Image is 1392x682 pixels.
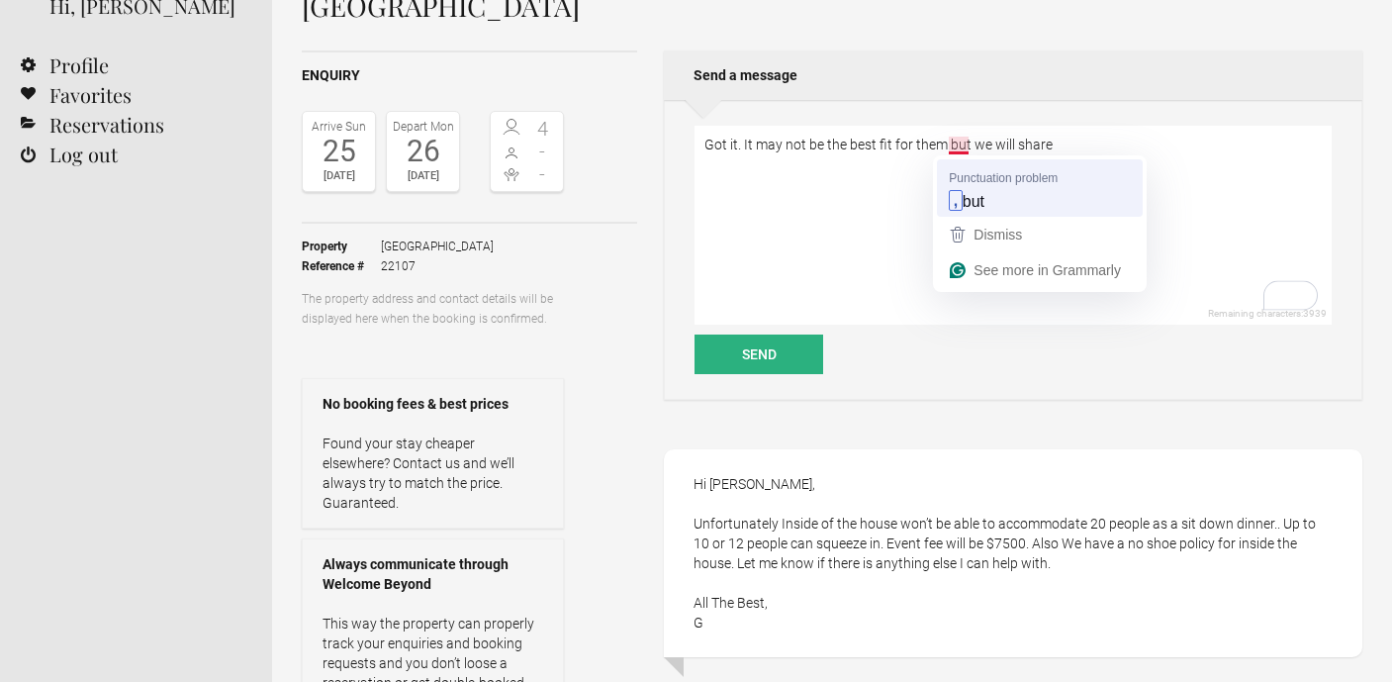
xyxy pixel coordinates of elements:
div: 25 [308,137,370,166]
strong: Property [302,237,381,256]
span: - [527,142,559,161]
span: - [527,164,559,184]
button: Send [695,335,823,374]
textarea: To enrich screen reader interactions, please activate Accessibility in Grammarly extension settings [695,126,1332,325]
div: 26 [392,137,454,166]
div: [DATE] [392,166,454,186]
div: Arrive Sun [308,117,370,137]
strong: Reference # [302,256,381,276]
h2: Enquiry [302,65,637,86]
h2: Send a message [664,50,1362,100]
strong: Always communicate through Welcome Beyond [323,554,543,594]
p: Found your stay cheaper elsewhere? Contact us and we’ll always try to match the price. Guaranteed. [323,434,543,513]
span: 4 [527,119,559,139]
div: Hi [PERSON_NAME], Unfortunately Inside of the house won’t be able to accommodate 20 people as a s... [664,449,1362,657]
div: [DATE] [308,166,370,186]
div: Depart Mon [392,117,454,137]
p: The property address and contact details will be displayed here when the booking is confirmed. [302,289,564,329]
span: [GEOGRAPHIC_DATA] [381,237,494,256]
span: 22107 [381,256,494,276]
strong: No booking fees & best prices [323,394,543,414]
